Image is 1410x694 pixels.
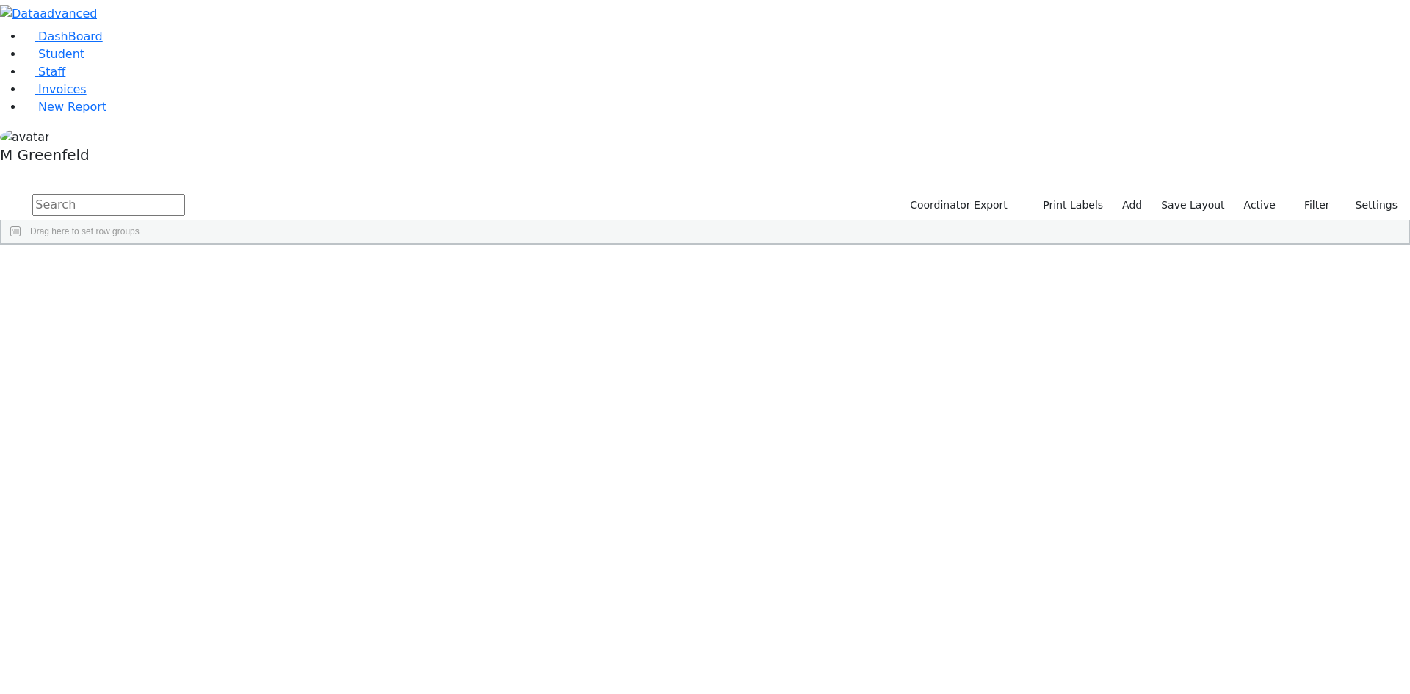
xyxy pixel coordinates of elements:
[23,82,87,96] a: Invoices
[23,47,84,61] a: Student
[1026,194,1110,217] button: Print Labels
[1285,194,1337,217] button: Filter
[30,226,140,236] span: Drag here to set row groups
[38,29,103,43] span: DashBoard
[23,65,65,79] a: Staff
[1337,194,1404,217] button: Settings
[38,82,87,96] span: Invoices
[38,100,106,114] span: New Report
[23,29,103,43] a: DashBoard
[1237,194,1282,217] label: Active
[32,194,185,216] input: Search
[38,65,65,79] span: Staff
[1154,194,1231,217] button: Save Layout
[38,47,84,61] span: Student
[900,194,1014,217] button: Coordinator Export
[1116,194,1149,217] a: Add
[23,100,106,114] a: New Report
